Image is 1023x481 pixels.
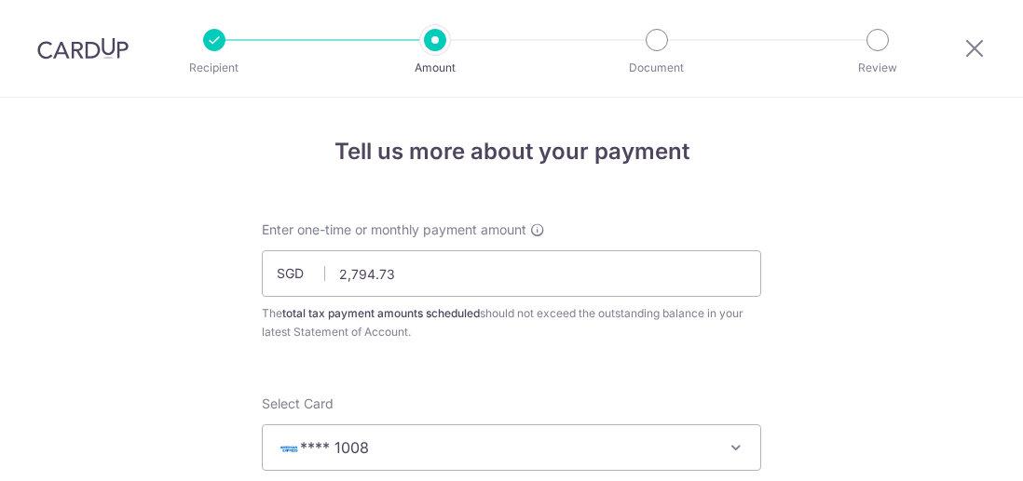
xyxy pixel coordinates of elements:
[809,59,947,77] p: Review
[37,37,129,60] img: CardUp
[277,264,325,283] span: SGD
[262,220,526,239] span: Enter one-time or monthly payment amount
[262,395,334,411] span: translation missing: en.payables.payment_networks.credit_card.summary.labels.select_card
[282,306,480,320] b: total tax payment amounts scheduled
[366,59,504,77] p: Amount
[262,250,761,297] input: 0.00
[588,59,726,77] p: Document
[262,135,761,168] h4: Tell us more about your payment
[145,59,283,77] p: Recipient
[262,304,761,341] div: The should not exceed the outstanding balance in your latest Statement of Account.
[278,442,300,455] img: AMEX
